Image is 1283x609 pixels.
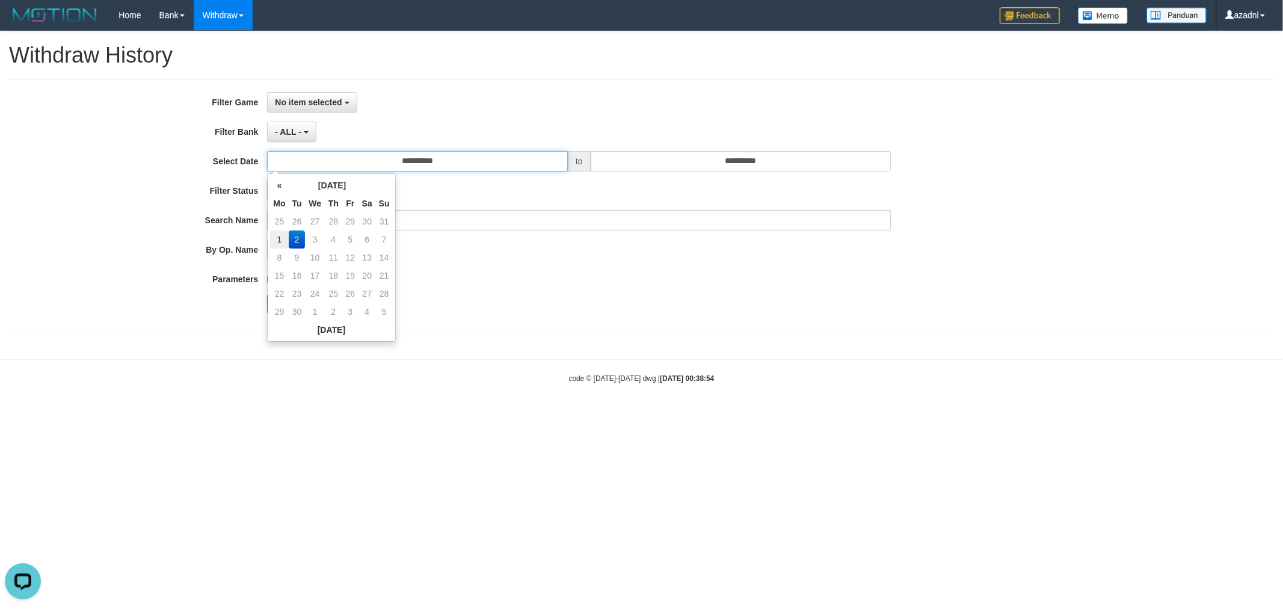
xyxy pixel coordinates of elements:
[289,303,306,321] td: 30
[376,267,393,285] td: 21
[376,230,393,249] td: 7
[289,249,306,267] td: 9
[325,212,342,230] td: 28
[342,194,358,212] th: Fr
[270,194,288,212] th: Mo
[358,285,376,303] td: 27
[1078,7,1128,24] img: Button%20Memo.svg
[289,212,306,230] td: 26
[289,194,306,212] th: Tu
[568,151,591,172] span: to
[358,230,376,249] td: 6
[376,194,393,212] th: Su
[358,267,376,285] td: 20
[270,303,288,321] td: 29
[305,303,325,321] td: 1
[325,230,342,249] td: 4
[289,230,306,249] td: 2
[305,230,325,249] td: 3
[270,230,288,249] td: 1
[305,249,325,267] td: 10
[270,267,288,285] td: 15
[376,249,393,267] td: 14
[325,249,342,267] td: 11
[358,194,376,212] th: Sa
[358,212,376,230] td: 30
[325,285,342,303] td: 25
[569,374,715,383] small: code © [DATE]-[DATE] dwg |
[9,43,1274,67] h1: Withdraw History
[660,374,714,383] strong: [DATE] 00:38:54
[289,267,306,285] td: 16
[270,285,288,303] td: 22
[342,303,358,321] td: 3
[376,285,393,303] td: 28
[270,176,288,194] th: «
[275,127,301,137] span: - ALL -
[376,303,393,321] td: 5
[358,303,376,321] td: 4
[376,212,393,230] td: 31
[9,6,100,24] img: MOTION_logo.png
[305,212,325,230] td: 27
[325,267,342,285] td: 18
[305,285,325,303] td: 24
[305,194,325,212] th: We
[270,321,392,339] th: [DATE]
[305,267,325,285] td: 17
[267,92,357,113] button: No item selected
[5,5,41,41] button: Open LiveChat chat widget
[342,249,358,267] td: 12
[342,230,358,249] td: 5
[325,303,342,321] td: 2
[267,122,316,142] button: - ALL -
[342,267,358,285] td: 19
[289,285,306,303] td: 23
[270,212,288,230] td: 25
[1146,7,1207,23] img: panduan.png
[1000,7,1060,24] img: Feedback.jpg
[289,176,376,194] th: [DATE]
[358,249,376,267] td: 13
[342,285,358,303] td: 26
[325,194,342,212] th: Th
[342,212,358,230] td: 29
[275,97,342,107] span: No item selected
[270,249,288,267] td: 8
